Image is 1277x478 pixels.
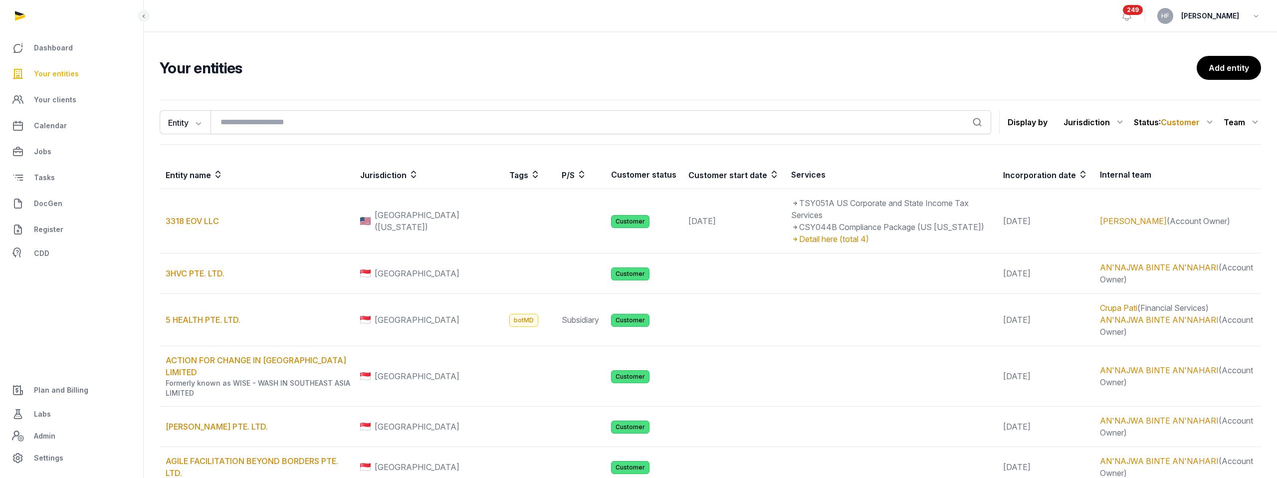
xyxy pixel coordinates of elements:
div: (Financial Services) [1100,302,1255,314]
div: (Account Owner) [1100,314,1255,338]
span: TSY051A US Corporate and State Income Tax Services [791,198,969,220]
div: (Account Owner) [1100,261,1255,285]
a: Dashboard [8,36,135,60]
span: [GEOGRAPHIC_DATA] [375,267,459,279]
span: Customer [611,461,649,474]
a: DocGen [8,192,135,216]
span: Customer [1161,117,1200,127]
span: : [1159,116,1200,128]
span: Settings [34,452,63,464]
span: DocGen [34,198,62,210]
th: Customer start date [682,161,785,189]
td: [DATE] [997,253,1094,294]
a: AGILE FACILITATION BEYOND BORDERS PTE. LTD. [166,456,338,478]
a: Tasks [8,166,135,190]
a: Your entities [8,62,135,86]
a: Plan and Billing [8,378,135,402]
span: Customer [611,421,649,434]
a: [PERSON_NAME] [1100,216,1167,226]
span: Customer [611,267,649,280]
a: 5 HEALTH PTE. LTD. [166,315,240,325]
h2: Your entities [160,59,1197,77]
div: (Account Owner) [1100,415,1255,439]
td: [DATE] [682,189,785,253]
a: AN'NAJWA BINTE AN'NAHARI [1100,315,1219,325]
a: Labs [8,402,135,426]
span: Dashboard [34,42,73,54]
div: Jurisdiction [1064,114,1126,130]
button: HF [1157,8,1173,24]
a: Settings [8,446,135,470]
a: AN'NAJWA BINTE AN'NAHARI [1100,416,1219,426]
span: [GEOGRAPHIC_DATA] ([US_STATE]) [375,209,497,233]
a: AN'NAJWA BINTE AN'NAHARI [1100,365,1219,375]
span: HF [1161,13,1169,19]
span: [GEOGRAPHIC_DATA] [375,314,459,326]
a: Admin [8,426,135,446]
span: CDD [34,247,49,259]
div: Formerly known as WISE - WASH IN SOUTHEAST ASIA LIMITED [166,378,354,398]
a: Register [8,218,135,241]
th: Jurisdiction [354,161,503,189]
span: Your clients [34,94,76,106]
td: [DATE] [997,294,1094,346]
span: Customer [611,314,649,327]
a: 3318 EOV LLC [166,216,219,226]
a: Add entity [1197,56,1261,80]
a: Your clients [8,88,135,112]
div: Status [1134,114,1216,130]
span: Plan and Billing [34,384,88,396]
a: Crupa Pati [1100,303,1137,313]
div: Detail here (total 4) [791,233,991,245]
th: Incorporation date [997,161,1094,189]
a: ACTION FOR CHANGE IN [GEOGRAPHIC_DATA] LIMITED [166,355,346,377]
th: Entity name [160,161,354,189]
th: Services [785,161,997,189]
div: (Account Owner) [1100,364,1255,388]
th: Tags [503,161,556,189]
span: Calendar [34,120,67,132]
td: [DATE] [997,189,1094,253]
span: Customer [611,215,649,228]
span: Your entities [34,68,79,80]
span: Admin [34,430,55,442]
span: Labs [34,408,51,420]
td: [DATE] [997,346,1094,407]
p: Display by [1008,114,1048,130]
th: Customer status [605,161,682,189]
span: [GEOGRAPHIC_DATA] [375,421,459,433]
a: AN'NAJWA BINTE AN'NAHARI [1100,262,1219,272]
div: (Account Owner) [1100,215,1255,227]
span: 249 [1123,5,1143,15]
a: 3HVC PTE. LTD. [166,268,224,278]
span: Tasks [34,172,55,184]
a: Jobs [8,140,135,164]
span: CSY044B Compliance Package (US [US_STATE]) [791,222,984,232]
td: Subsidiary [556,294,605,346]
a: CDD [8,243,135,263]
th: Internal team [1094,161,1261,189]
span: Register [34,224,63,236]
span: [PERSON_NAME] [1181,10,1239,22]
th: P/S [556,161,605,189]
span: Jobs [34,146,51,158]
span: [GEOGRAPHIC_DATA] [375,370,459,382]
td: [DATE] [997,407,1094,447]
a: Calendar [8,114,135,138]
a: [PERSON_NAME] PTE. LTD. [166,422,268,432]
span: botMD [509,314,538,327]
span: Customer [611,370,649,383]
a: AN'NAJWA BINTE AN'NAHARI [1100,456,1219,466]
button: Entity [160,110,211,134]
span: [GEOGRAPHIC_DATA] [375,461,459,473]
div: Team [1224,114,1261,130]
